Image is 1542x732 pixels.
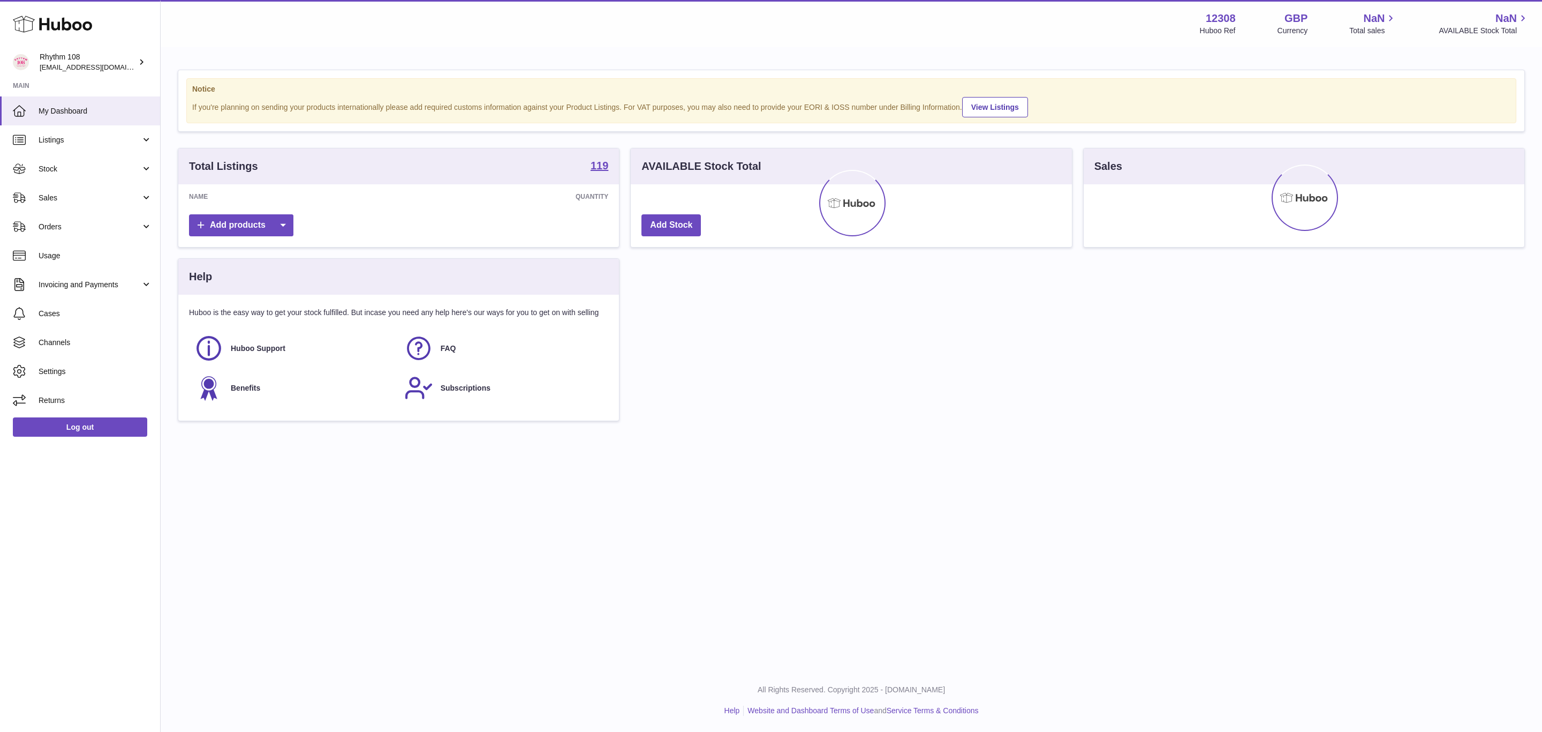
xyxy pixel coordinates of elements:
[39,222,141,232] span: Orders
[1349,26,1397,36] span: Total sales
[189,214,293,236] a: Add products
[1284,11,1307,26] strong: GBP
[887,706,979,715] a: Service Terms & Conditions
[189,270,212,284] h3: Help
[194,334,394,363] a: Huboo Support
[40,63,157,71] span: [EMAIL_ADDRESS][DOMAIN_NAME]
[1278,26,1308,36] div: Currency
[192,84,1510,94] strong: Notice
[39,309,152,319] span: Cases
[178,184,366,209] th: Name
[366,184,619,209] th: Quantity
[39,106,152,116] span: My Dashboard
[231,343,285,354] span: Huboo Support
[1094,159,1122,174] h3: Sales
[1349,11,1397,36] a: NaN Total sales
[962,97,1028,117] a: View Listings
[404,334,603,363] a: FAQ
[39,164,141,174] span: Stock
[169,685,1533,695] p: All Rights Reserved. Copyright 2025 - [DOMAIN_NAME]
[39,193,141,203] span: Sales
[441,383,490,393] span: Subscriptions
[441,343,456,354] span: FAQ
[231,383,260,393] span: Benefits
[1495,11,1517,26] span: NaN
[1363,11,1385,26] span: NaN
[40,52,136,72] div: Rhythm 108
[591,160,608,171] strong: 119
[1439,11,1529,36] a: NaN AVAILABLE Stock Total
[1439,26,1529,36] span: AVAILABLE Stock Total
[404,374,603,402] a: Subscriptions
[189,308,608,318] p: Huboo is the easy way to get your stock fulfilled. But incase you need any help here's our ways f...
[591,160,608,173] a: 119
[39,280,141,290] span: Invoicing and Payments
[13,417,147,437] a: Log out
[189,159,258,174] h3: Total Listings
[39,367,152,377] span: Settings
[39,338,152,348] span: Channels
[39,395,152,406] span: Returns
[39,135,141,145] span: Listings
[744,706,978,716] li: and
[724,706,740,715] a: Help
[194,374,394,402] a: Benefits
[747,706,874,715] a: Website and Dashboard Terms of Use
[1206,11,1236,26] strong: 12308
[1200,26,1236,36] div: Huboo Ref
[192,95,1510,117] div: If you're planning on sending your products internationally please add required customs informati...
[641,214,701,236] a: Add Stock
[13,54,29,70] img: orders@rhythm108.com
[641,159,761,174] h3: AVAILABLE Stock Total
[39,251,152,261] span: Usage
